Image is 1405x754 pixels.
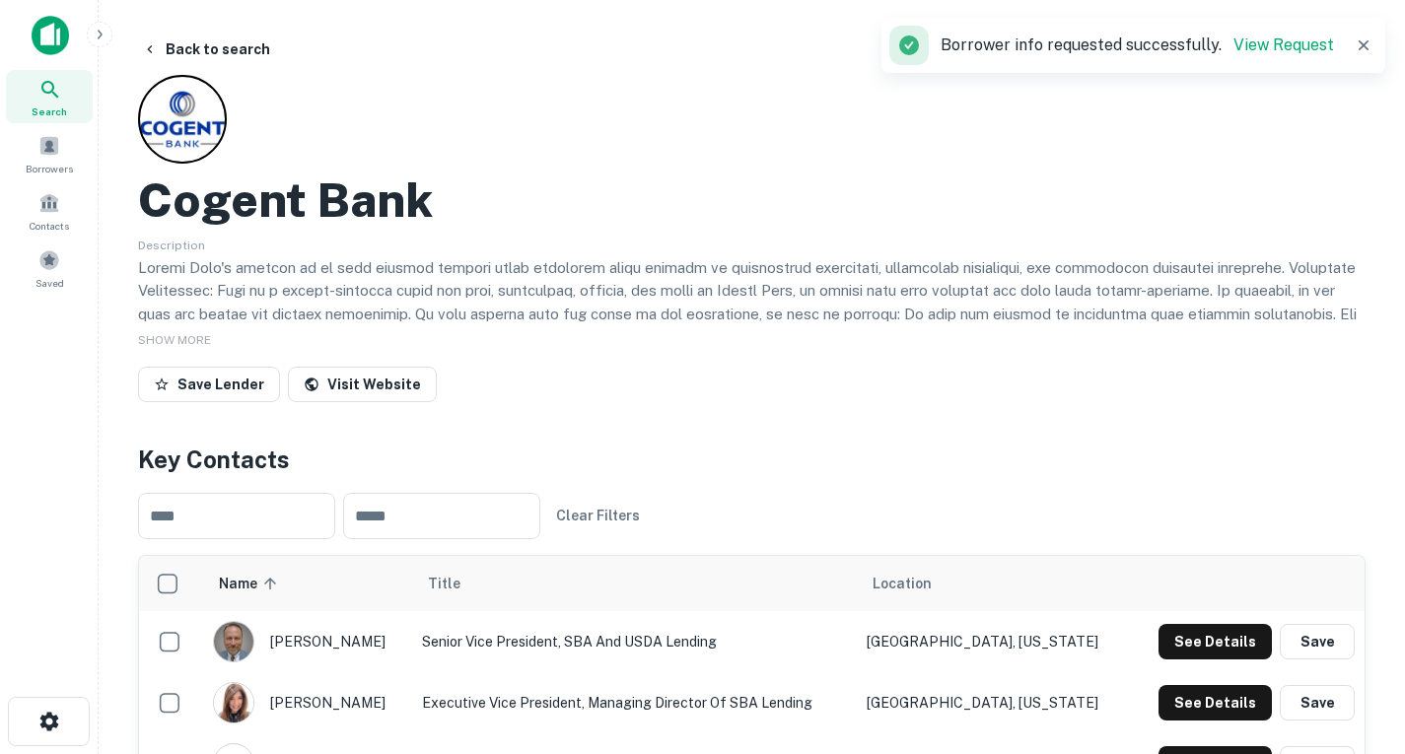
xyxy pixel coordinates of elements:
iframe: Chat Widget [1306,596,1405,691]
img: capitalize-icon.png [32,16,69,55]
button: See Details [1159,624,1272,659]
span: Contacts [30,218,69,234]
h2: Cogent Bank [138,171,433,229]
th: Title [412,556,858,611]
td: [GEOGRAPHIC_DATA], [US_STATE] [857,611,1130,672]
span: SHOW MORE [138,333,211,347]
td: [GEOGRAPHIC_DATA], [US_STATE] [857,672,1130,733]
button: Save [1280,685,1355,720]
div: [PERSON_NAME] [213,682,402,723]
h4: Key Contacts [138,442,1366,477]
button: Save Lender [138,367,280,402]
div: [PERSON_NAME] [213,621,402,662]
td: Senior Vice President, SBA and USDA Lending [412,611,858,672]
button: Clear Filters [548,498,648,533]
th: Location [857,556,1130,611]
span: Borrowers [26,161,73,176]
span: Saved [35,275,64,291]
button: Back to search [134,32,278,67]
span: Location [873,572,932,595]
p: Borrower info requested successfully. [941,34,1334,57]
a: Borrowers [6,127,93,180]
a: Visit Website [288,367,437,402]
a: Saved [6,241,93,295]
span: Title [428,572,486,595]
span: Description [138,239,205,252]
a: Contacts [6,184,93,238]
span: Search [32,103,67,119]
img: 1517765689038 [214,622,253,661]
button: See Details [1159,685,1272,720]
a: Search [6,70,93,123]
p: Loremi Dolo's ametcon ad el sedd eiusmod tempori utlab etdolorem aliqu enimadm ve quisnostrud exe... [138,256,1366,512]
img: 1646450983007 [214,683,253,722]
span: Name [219,572,283,595]
th: Name [203,556,412,611]
button: Save [1280,624,1355,659]
td: Executive Vice President, Managing Director of SBA Lending [412,672,858,733]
